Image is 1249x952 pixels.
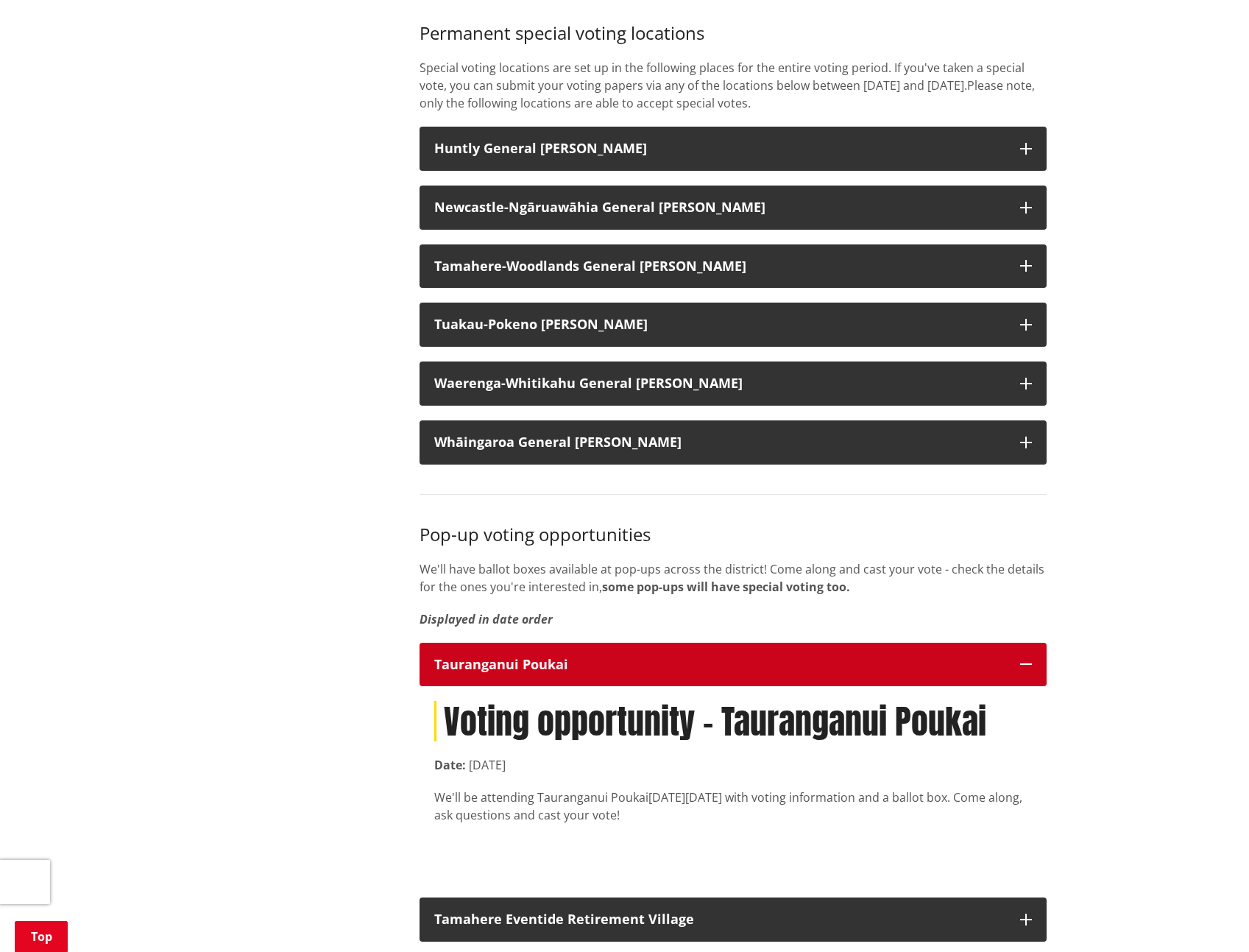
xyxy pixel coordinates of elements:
button: Newcastle-Ngāruawāhia General [PERSON_NAME] [420,186,1047,230]
iframe: Messenger Launcher [1181,890,1234,943]
strong: Date: [434,757,466,773]
button: Huntly General [PERSON_NAME] [420,127,1047,171]
strong: Tuakau-Pokeno [PERSON_NAME] [434,315,648,333]
strong: Huntly General [PERSON_NAME] [434,139,647,157]
button: Whāingaroa General [PERSON_NAME] [420,420,1047,465]
a: Top [15,921,68,952]
div: We'll be attending Tauranganui Poukai [434,789,1032,824]
h3: Permanent special voting locations [420,23,1047,44]
button: Tamahere-Woodlands General [PERSON_NAME] [420,244,1047,289]
button: Tauranganui Poukai [420,643,1047,687]
strong: Displayed in date order [420,611,553,627]
h3: Pop-up voting opportunities [420,524,1047,546]
div: Tauranganui Poukai [434,657,1005,672]
span: [DATE][DATE] with voting information and a ballot box. Come along, ask questions and cast your vote! [434,789,1022,823]
strong: Waerenga-Whitikahu General [PERSON_NAME] [434,374,743,392]
div: Tamahere Eventide Retirement Village [434,912,1005,927]
button: Tamahere Eventide Retirement Village [420,898,1047,942]
button: Waerenga-Whitikahu General [PERSON_NAME] [420,362,1047,406]
time: [DATE] [469,757,506,773]
strong: Newcastle-Ngāruawāhia General [PERSON_NAME] [434,198,765,216]
strong: Whāingaroa General [PERSON_NAME] [434,433,682,451]
h1: Voting opportunity - Tauranganui Poukai [434,701,1032,741]
p: Special voting locations are set up in the following places for the entire voting period. If you'... [420,59,1047,112]
strong: some pop-ups will have special voting too. [602,579,850,595]
span: ou can submit your voting papers via any of the locations below between [DATE] and [DATE]. [456,77,967,94]
strong: Tamahere-Woodlands General [PERSON_NAME] [434,257,746,275]
button: Tuakau-Pokeno [PERSON_NAME] [420,303,1047,347]
p: We'll have ballot boxes available at pop-ups across the district! Come along and cast your vote -... [420,560,1047,596]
